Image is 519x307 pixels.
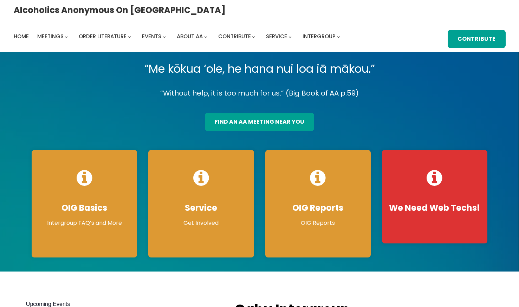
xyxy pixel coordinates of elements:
a: Contribute [218,32,251,41]
h4: OIG Basics [39,203,130,213]
a: Alcoholics Anonymous on [GEOGRAPHIC_DATA] [14,2,226,18]
p: Intergroup FAQ’s and More [39,219,130,227]
a: find an aa meeting near you [205,113,314,131]
p: OIG Reports [272,219,364,227]
button: Events submenu [163,35,166,38]
button: Order Literature submenu [128,35,131,38]
a: Meetings [37,32,64,41]
p: Get Involved [155,219,247,227]
a: About AA [177,32,203,41]
span: Order Literature [79,33,126,40]
h4: We Need Web Techs! [389,203,480,213]
a: Intergroup [303,32,336,41]
button: Contribute submenu [252,35,255,38]
a: Contribute [448,30,506,48]
a: Events [142,32,161,41]
button: Meetings submenu [65,35,68,38]
p: “Me kōkua ‘ole, he hana nui loa iā mākou.” [26,59,493,79]
a: Service [266,32,287,41]
a: Home [14,32,29,41]
button: Service submenu [288,35,292,38]
button: Intergroup submenu [337,35,340,38]
span: About AA [177,33,203,40]
span: Contribute [218,33,251,40]
span: Events [142,33,161,40]
button: About AA submenu [204,35,207,38]
p: “Without help, it is too much for us.” (Big Book of AA p.59) [26,87,493,99]
span: Intergroup [303,33,336,40]
h4: Service [155,203,247,213]
span: Meetings [37,33,64,40]
span: Home [14,33,29,40]
nav: Intergroup [14,32,343,41]
span: Service [266,33,287,40]
h4: OIG Reports [272,203,364,213]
